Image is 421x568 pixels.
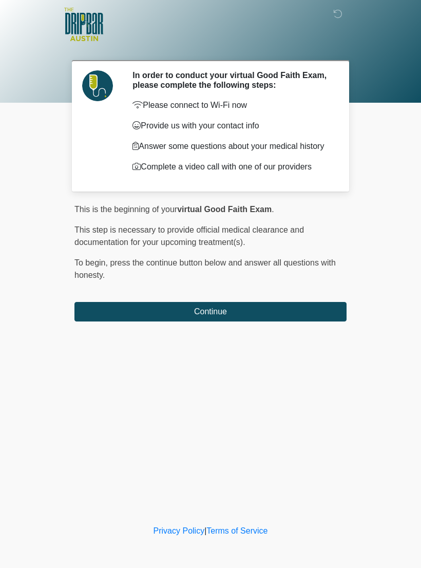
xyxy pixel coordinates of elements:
h2: In order to conduct your virtual Good Faith Exam, please complete the following steps: [132,70,331,90]
a: Terms of Service [206,526,267,535]
button: Continue [74,302,347,321]
a: | [204,526,206,535]
strong: virtual Good Faith Exam [177,205,272,214]
img: The DRIPBaR - Austin The Domain Logo [64,8,103,41]
p: Please connect to Wi-Fi now [132,99,331,111]
span: This is the beginning of your [74,205,177,214]
p: Answer some questions about your medical history [132,140,331,153]
span: To begin, [74,258,110,267]
p: Provide us with your contact info [132,120,331,132]
a: Privacy Policy [154,526,205,535]
span: This step is necessary to provide official medical clearance and documentation for your upcoming ... [74,225,304,247]
span: press the continue button below and answer all questions with honesty. [74,258,336,279]
img: Agent Avatar [82,70,113,101]
p: Complete a video call with one of our providers [132,161,331,173]
span: . [272,205,274,214]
